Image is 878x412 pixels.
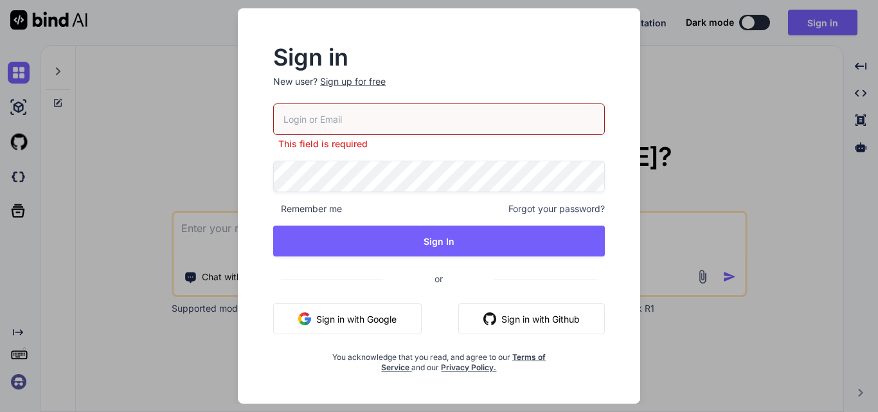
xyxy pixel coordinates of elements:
span: or [383,263,494,294]
img: google [298,312,311,325]
img: github [483,312,496,325]
a: Privacy Policy. [441,363,496,372]
div: Sign up for free [320,75,386,88]
div: You acknowledge that you read, and agree to our and our [328,345,550,373]
p: New user? [273,75,605,103]
button: Sign in with Github [458,303,605,334]
span: Remember me [273,202,342,215]
h2: Sign in [273,47,605,67]
input: Login or Email [273,103,605,135]
a: Terms of Service [381,352,546,372]
button: Sign in with Google [273,303,422,334]
p: This field is required [273,138,605,150]
button: Sign In [273,226,605,256]
span: Forgot your password? [508,202,605,215]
